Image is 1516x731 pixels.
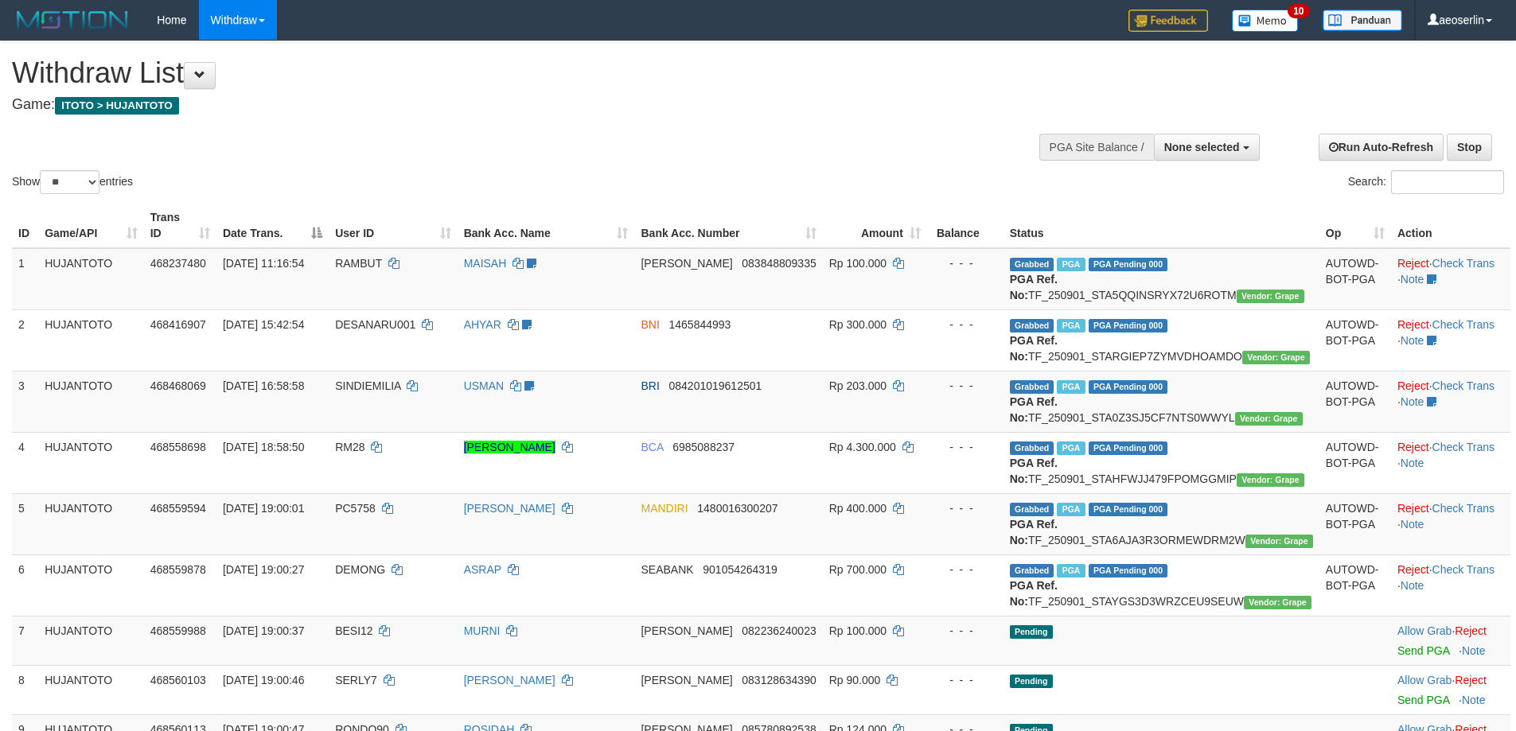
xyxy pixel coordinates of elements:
[1401,518,1424,531] a: Note
[1244,596,1311,609] span: Vendor URL: https://settle31.1velocity.biz
[223,379,304,392] span: [DATE] 16:58:58
[1397,674,1452,686] a: Allow Grab
[1391,554,1510,616] td: · ·
[1397,502,1429,515] a: Reject
[464,624,501,637] a: MURNI
[1288,4,1309,18] span: 10
[335,441,364,453] span: RM28
[464,441,555,453] a: [PERSON_NAME]
[464,257,507,270] a: MAISAH
[1401,579,1424,592] a: Note
[1237,473,1304,487] span: Vendor URL: https://settle31.1velocity.biz
[1010,503,1054,516] span: Grabbed
[829,318,887,331] span: Rp 300.000
[641,563,693,576] span: SEABANK
[12,665,38,714] td: 8
[1010,625,1053,639] span: Pending
[1010,457,1058,485] b: PGA Ref. No:
[1010,441,1054,455] span: Grabbed
[641,318,659,331] span: BNI
[335,379,400,392] span: SINDIEMILIA
[464,674,555,686] a: [PERSON_NAME]
[38,554,143,616] td: HUJANTOTO
[1397,624,1452,637] a: Allow Grab
[1319,432,1391,493] td: AUTOWD-BOT-PGA
[1089,441,1168,455] span: PGA Pending
[669,379,762,392] span: Copy 084201019612501 to clipboard
[703,563,777,576] span: Copy 901054264319 to clipboard
[335,257,382,270] span: RAMBUT
[1319,134,1444,161] a: Run Auto-Refresh
[38,248,143,310] td: HUJANTOTO
[1391,665,1510,714] td: ·
[150,624,206,637] span: 468559988
[1447,134,1492,161] a: Stop
[742,674,816,686] span: Copy 083128634390 to clipboard
[933,623,997,639] div: - - -
[223,624,304,637] span: [DATE] 19:00:37
[1391,309,1510,371] td: · ·
[1089,319,1168,332] span: PGA Pending
[829,674,881,686] span: Rp 90.000
[1235,412,1303,426] span: Vendor URL: https://settle31.1velocity.biz
[1401,273,1424,286] a: Note
[933,500,997,516] div: - - -
[829,624,887,637] span: Rp 100.000
[12,203,38,248] th: ID
[1089,380,1168,394] span: PGA Pending
[150,502,206,515] span: 468559594
[1432,318,1495,331] a: Check Trans
[12,248,38,310] td: 1
[335,502,376,515] span: PC5758
[829,257,887,270] span: Rp 100.000
[672,441,735,453] span: Copy 6985088237 to clipboard
[1391,170,1504,194] input: Search:
[150,318,206,331] span: 468416907
[335,624,372,637] span: BESI12
[1010,380,1054,394] span: Grabbed
[1397,674,1455,686] span: ·
[1432,441,1495,453] a: Check Trans
[1057,319,1085,332] span: Marked by aeorizki
[1237,290,1304,303] span: Vendor URL: https://settle31.1velocity.biz
[1462,644,1486,657] a: Note
[1391,616,1510,665] td: ·
[1319,493,1391,554] td: AUTOWD-BOT-PGA
[933,317,997,332] div: - - -
[1397,563,1429,576] a: Reject
[223,257,304,270] span: [DATE] 11:16:54
[1319,554,1391,616] td: AUTOWD-BOT-PGA
[1128,10,1208,32] img: Feedback.jpg
[1039,134,1154,161] div: PGA Site Balance /
[223,674,304,686] span: [DATE] 19:00:46
[335,318,415,331] span: DESANARU001
[1397,379,1429,392] a: Reject
[1089,564,1168,577] span: PGA Pending
[329,203,457,248] th: User ID: activate to sort column ascending
[38,371,143,432] td: HUJANTOTO
[1391,203,1510,248] th: Action
[1010,579,1058,608] b: PGA Ref. No:
[144,203,216,248] th: Trans ID: activate to sort column ascending
[829,502,887,515] span: Rp 400.000
[1057,258,1085,271] span: Marked by aeovivi
[223,318,304,331] span: [DATE] 15:42:54
[1319,371,1391,432] td: AUTOWD-BOT-PGA
[1004,493,1319,554] td: TF_250901_STA6AJA3R3ORMEWDRM2W
[1401,395,1424,408] a: Note
[823,203,927,248] th: Amount: activate to sort column ascending
[1057,503,1085,516] span: Marked by aeokris
[927,203,1004,248] th: Balance
[742,257,816,270] span: Copy 083848809335 to clipboard
[1004,432,1319,493] td: TF_250901_STAHFWJJ479FPOMGGMIP
[1455,674,1487,686] a: Reject
[1004,371,1319,432] td: TF_250901_STA0Z3SJ5CF7NTS0WWYL
[1004,309,1319,371] td: TF_250901_STARGIEP7ZYMVDHOAMDO
[12,170,133,194] label: Show entries
[1010,518,1058,546] b: PGA Ref. No:
[1348,170,1504,194] label: Search:
[40,170,99,194] select: Showentries
[933,439,997,455] div: - - -
[150,379,206,392] span: 468468069
[1004,248,1319,310] td: TF_250901_STA5QQINSRYX72U6ROTM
